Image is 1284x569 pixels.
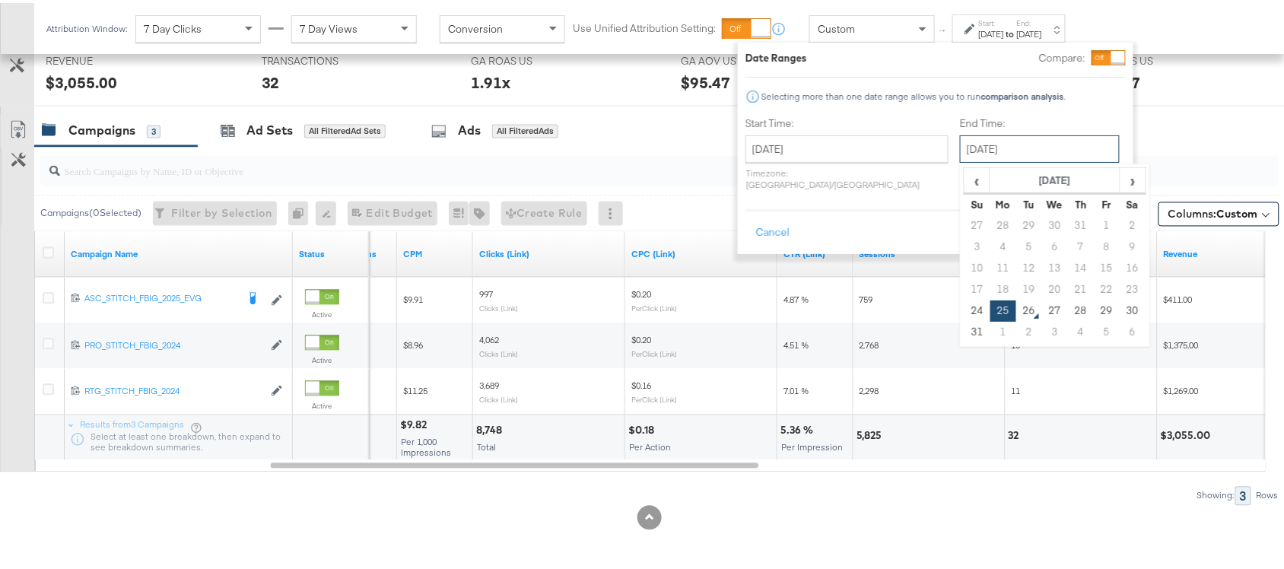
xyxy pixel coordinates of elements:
sub: Clicks (Link) [479,393,518,402]
div: All Filtered Ads [492,122,558,135]
div: Date Ranges [745,48,807,62]
strong: to [1004,25,1017,37]
label: Active [305,399,339,408]
span: GA AOV US [681,51,795,65]
span: Custom [1217,205,1258,218]
div: 8,748 [476,421,507,435]
td: 11 [990,255,1016,276]
span: $9.91 [403,291,423,303]
div: Campaigns [68,119,135,137]
span: 7.01 % [783,383,809,394]
span: Columns: [1168,204,1258,219]
div: [DATE] [1017,25,1042,37]
span: Conversion [448,19,503,33]
td: 29 [1016,212,1042,234]
span: $411.00 [1164,291,1193,303]
td: 12 [1016,255,1042,276]
div: 3 [1235,484,1251,503]
span: Per 1,000 Impressions [401,434,451,456]
td: 10 [965,255,990,276]
td: 7 [1068,234,1094,255]
th: Sa [1120,191,1146,212]
td: 4 [1068,319,1094,340]
span: $0.16 [631,377,651,389]
strong: comparison analysis [981,87,1064,99]
th: Tu [1016,191,1042,212]
span: › [1121,166,1145,189]
td: 3 [965,234,990,255]
td: 8 [1094,234,1120,255]
label: Use Unified Attribution Setting: [573,18,716,33]
td: 24 [965,297,990,319]
td: 4 [990,234,1016,255]
span: Custom [818,19,855,33]
div: 1.91x [471,69,510,91]
button: Columns:Custom [1158,199,1279,224]
sub: Clicks (Link) [479,347,518,356]
th: Mo [990,191,1016,212]
td: 28 [990,212,1016,234]
span: TRANSACTIONS [262,51,376,65]
span: 3,689 [479,377,499,389]
td: 18 [990,276,1016,297]
button: Cancel [745,216,800,243]
span: $8.96 [403,337,423,348]
td: 21 [1068,276,1094,297]
td: 1 [990,319,1016,340]
td: 31 [965,319,990,340]
sub: Per Click (Link) [631,347,677,356]
div: $0.18 [628,421,659,435]
span: GA ROAS US [471,51,585,65]
span: 11 [1012,383,1021,394]
th: Su [965,191,990,212]
span: 2,768 [860,337,879,348]
td: 5 [1094,319,1120,340]
div: $3,055.00 [1161,426,1216,440]
td: 26 [1016,297,1042,319]
span: REVENUE [46,51,160,65]
span: 7 Day Views [300,19,358,33]
th: [DATE] [990,165,1120,191]
td: 19 [1016,276,1042,297]
div: Rows [1256,488,1279,498]
td: 29 [1094,297,1120,319]
div: Ad Sets [246,119,293,137]
span: 2,298 [860,383,879,394]
td: 20 [1042,276,1068,297]
span: Per Action [629,439,671,450]
div: Showing: [1197,488,1235,498]
td: 6 [1042,234,1068,255]
td: 17 [965,276,990,297]
td: 2 [1120,212,1146,234]
a: Your campaign name. [71,246,287,258]
span: 759 [860,291,873,303]
a: The number of clicks on links appearing on your ad or Page that direct people to your sites off F... [479,246,619,258]
div: $9.82 [400,415,431,430]
div: 3 [147,122,160,136]
span: $1,375.00 [1164,337,1199,348]
div: 32 [262,69,280,91]
td: 27 [1042,297,1068,319]
label: Compare: [1039,48,1085,62]
th: We [1042,191,1068,212]
span: $11.25 [403,383,427,394]
a: Sessions - GA Sessions - The total number of sessions [860,246,1000,258]
div: 5,825 [857,426,887,440]
sub: Per Click (Link) [631,301,677,310]
span: Per Impression [781,439,843,450]
div: Ads [458,119,481,137]
span: GA CPS US [1100,51,1214,65]
td: 16 [1120,255,1146,276]
th: Th [1068,191,1094,212]
a: RTG_STITCH_FBIG_2024 [84,383,263,396]
a: The number of clicks received on a link in your ad divided by the number of impressions. [783,246,847,258]
div: ASC_STITCH_FBIG_2025_EVG [84,290,237,302]
a: ASC_STITCH_FBIG_2025_EVG [84,290,237,305]
span: 7 Day Clicks [144,19,202,33]
span: ‹ [965,166,989,189]
label: Active [305,353,339,363]
div: Campaigns ( 0 Selected) [40,204,141,218]
label: End: [1017,15,1042,25]
label: Start Time: [745,113,949,128]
